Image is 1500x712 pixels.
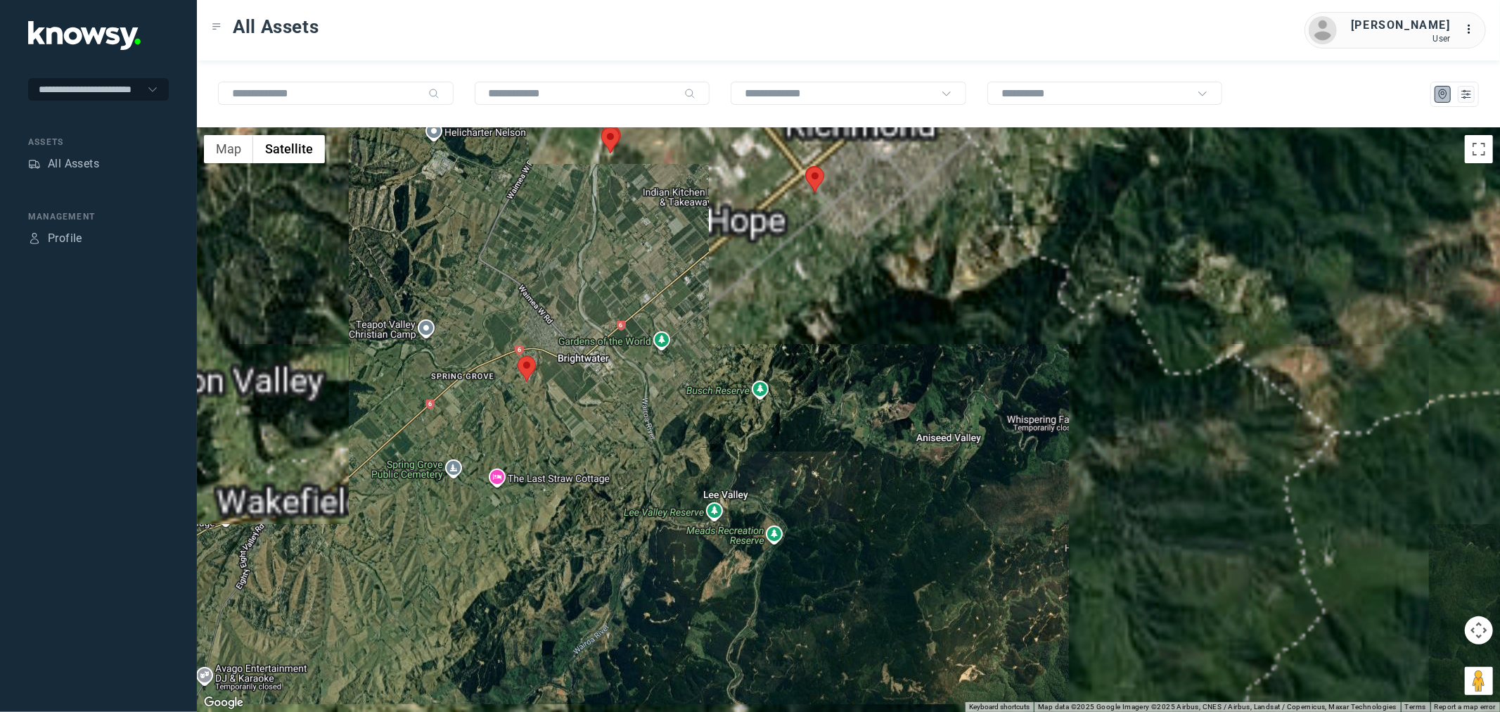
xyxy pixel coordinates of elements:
button: Map camera controls [1465,616,1493,644]
div: Search [684,88,695,99]
img: Application Logo [28,21,141,50]
div: Search [428,88,440,99]
div: Toggle Menu [212,22,222,32]
a: AssetsAll Assets [28,155,99,172]
div: Assets [28,158,41,170]
button: Keyboard shortcuts [969,702,1030,712]
div: [PERSON_NAME] [1351,17,1451,34]
a: Report a map error [1435,703,1496,711]
a: ProfileProfile [28,230,82,247]
div: Management [28,210,169,223]
div: Assets [28,136,169,148]
button: Toggle fullscreen view [1465,135,1493,163]
div: : [1465,21,1482,40]
img: Google [200,694,247,712]
img: avatar.png [1309,16,1337,44]
div: List [1460,88,1473,101]
div: All Assets [48,155,99,172]
a: Terms (opens in new tab) [1405,703,1426,711]
a: Open this area in Google Maps (opens a new window) [200,694,247,712]
div: : [1465,21,1482,38]
div: Profile [28,232,41,245]
span: All Assets [233,14,319,39]
button: Show street map [204,135,253,163]
div: User [1351,34,1451,44]
div: Map [1437,88,1449,101]
button: Show satellite imagery [253,135,325,163]
div: Profile [48,230,82,247]
span: Map data ©2025 Google Imagery ©2025 Airbus, CNES / Airbus, Landsat / Copernicus, Maxar Technologies [1038,703,1397,711]
tspan: ... [1466,24,1480,34]
button: Drag Pegman onto the map to open Street View [1465,667,1493,695]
